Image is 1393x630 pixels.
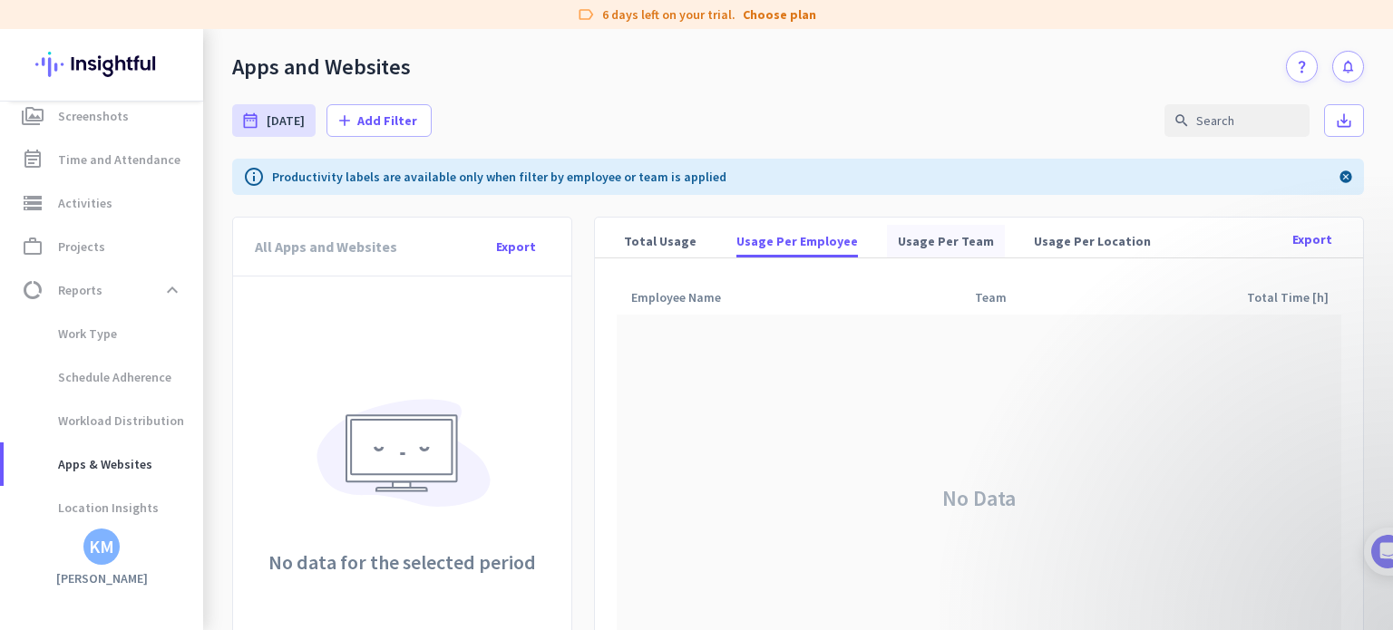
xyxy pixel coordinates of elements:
[105,548,168,561] span: Messages
[89,538,114,556] div: KM
[297,548,336,561] span: Tasks
[309,387,494,530] img: nothing-to-review.svg
[22,236,44,257] i: work_outline
[241,111,259,130] i: date_range
[1292,231,1332,247] span: Export
[1332,51,1364,82] button: notifications
[318,7,351,40] div: Close
[58,236,105,257] span: Projects
[4,138,203,181] a: event_noteTime and Attendance
[18,355,171,399] span: Schedule Adherence
[22,192,44,214] i: storage
[26,548,63,561] span: Home
[18,442,152,486] span: Apps & Websites
[18,312,117,355] span: Work Type
[4,94,203,138] a: perm_mediaScreenshots
[1286,51,1318,82] a: question_mark
[272,503,363,576] button: Tasks
[22,149,44,170] i: event_note
[18,486,159,529] span: Location Insights
[4,355,203,399] a: Schedule Adherence
[70,345,316,422] div: It's time to add your employees! This is crucial since Insightful will start collecting their act...
[1283,223,1341,256] button: Export
[25,135,337,179] div: You're just a few steps away from completing the essential app setup
[22,105,44,127] i: perm_media
[25,70,337,135] div: 🎊 Welcome to Insightful! 🎊
[18,238,64,257] p: 4 steps
[357,111,417,130] span: Add Filter
[624,232,696,250] span: Total Usage
[1335,111,1353,130] i: save_alt
[70,436,198,472] a: Show me how
[58,279,102,301] span: Reports
[4,268,203,312] a: data_usageReportsexpand_less
[58,105,129,127] span: Screenshots
[212,548,241,561] span: Help
[577,5,595,24] i: label
[22,279,44,301] i: data_usage
[18,399,184,442] span: Workload Distribution
[34,309,329,338] div: 1Add employees
[156,274,189,306] button: expand_less
[336,111,354,130] i: add
[326,104,432,137] button: addAdd Filter
[91,503,181,576] button: Messages
[631,285,743,310] div: Employee Name
[1174,112,1190,129] i: search
[496,237,536,256] span: Export
[58,149,180,170] span: Time and Attendance
[4,399,203,442] a: Workload Distribution
[70,315,307,334] div: Add employees
[101,195,298,213] div: [PERSON_NAME] from Insightful
[255,218,397,276] div: All Apps and Websites
[268,552,536,572] h2: No data for the selected period
[231,238,345,257] p: About 10 minutes
[1324,104,1364,137] button: save_alt
[736,232,858,250] span: Usage Per Employee
[181,503,272,576] button: Help
[898,232,994,250] span: Usage Per Team
[35,29,168,100] img: Insightful logo
[1164,104,1310,137] input: Search
[267,111,305,130] span: [DATE]
[4,225,203,268] a: work_outlineProjects
[272,168,726,186] p: Productivity labels are available only when filter by employee or team is applied
[243,166,265,188] i: info
[4,486,203,529] a: Location Insights
[1247,285,1341,310] div: Total Time [h]
[4,181,203,225] a: storageActivities
[232,53,411,81] div: Apps and Websites
[1294,59,1310,74] i: question_mark
[975,285,1028,310] div: Team
[154,8,212,39] h1: Tasks
[70,422,316,472] div: Show me how
[1339,166,1353,188] i: cancel
[1340,59,1356,74] i: notifications
[4,442,203,486] a: Apps & Websites
[58,192,112,214] span: Activities
[482,230,550,263] button: Export
[4,312,203,355] a: Work Type
[64,189,93,218] img: Profile image for Tamara
[1034,232,1151,250] span: Usage Per Location
[743,5,816,24] a: Choose plan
